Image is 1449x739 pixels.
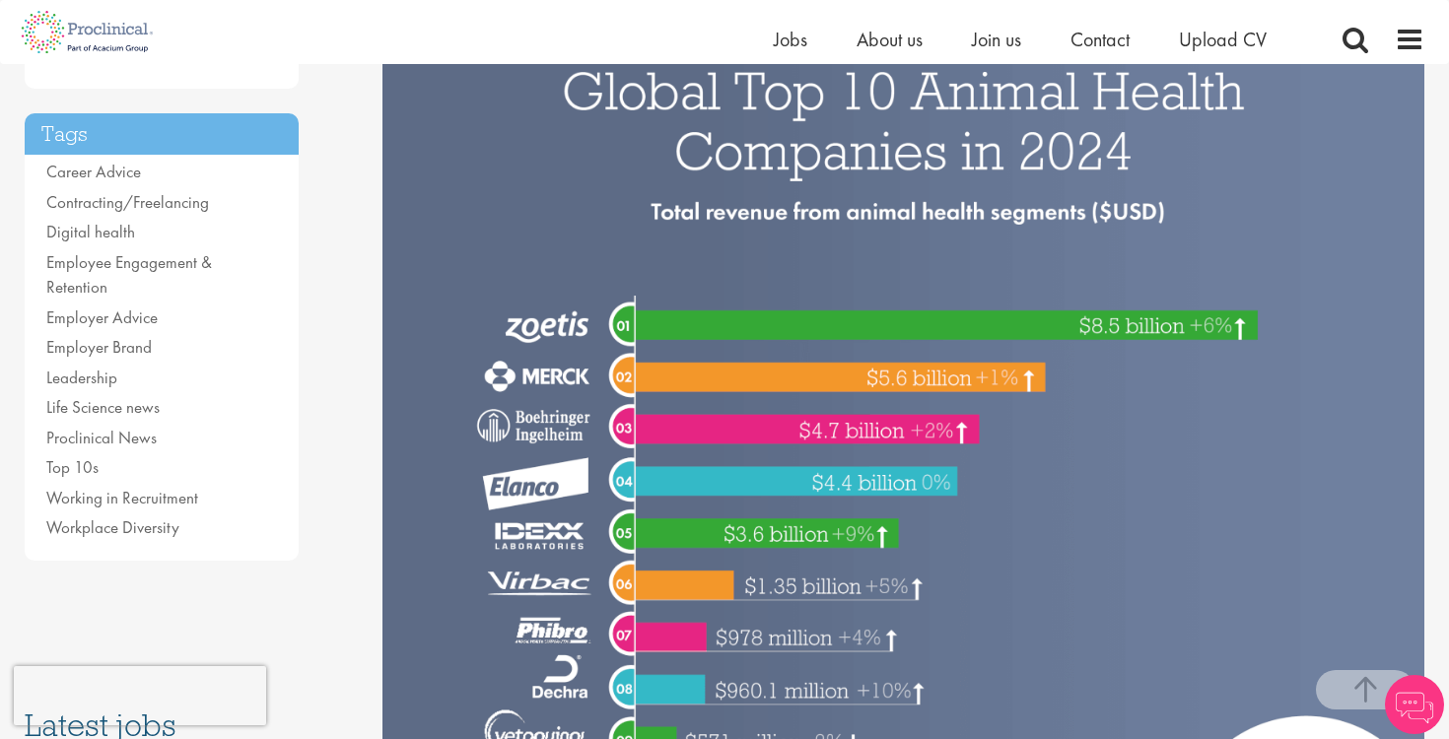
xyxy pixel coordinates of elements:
a: Employee Engagement & Retention [46,251,212,299]
a: Contracting/Freelancing [46,191,209,213]
a: Join us [972,27,1021,52]
a: Contact [1070,27,1130,52]
a: Life Science news [46,396,160,418]
a: Digital health [46,221,135,242]
a: Employer Advice [46,306,158,328]
a: Leadership [46,367,117,388]
a: Career Advice [46,161,141,182]
a: Working in Recruitment [46,487,198,508]
a: Upload CV [1179,27,1267,52]
h3: Tags [25,113,299,156]
a: Employer Brand [46,336,152,358]
a: Proclinical News [46,427,157,448]
iframe: reCAPTCHA [14,666,266,725]
a: Jobs [774,27,807,52]
img: Chatbot [1385,675,1444,734]
a: Top 10s [46,456,99,478]
a: Workplace Diversity [46,516,179,538]
a: About us [857,27,923,52]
